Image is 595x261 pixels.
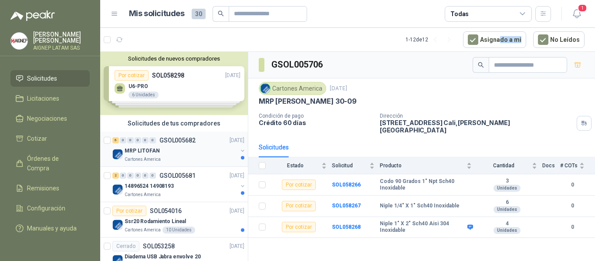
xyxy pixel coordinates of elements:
p: MRP LITOFAN [125,147,160,155]
span: Configuración [27,203,65,213]
span: 1 [578,4,587,12]
th: Docs [542,157,560,174]
a: SOL058268 [332,224,361,230]
img: Company Logo [112,184,123,195]
b: 0 [560,202,585,210]
div: Unidades [494,227,521,234]
a: 6 0 0 0 0 0 GSOL005682[DATE] Company LogoMRP LITOFANCartones America [112,135,246,163]
div: Cerrado [112,241,139,251]
span: Solicitudes [27,74,57,83]
span: Manuales y ayuda [27,224,77,233]
a: Órdenes de Compra [10,150,90,176]
span: Estado [271,163,320,169]
span: Órdenes de Compra [27,154,81,173]
div: 0 [120,173,126,179]
p: Ssr20 Rodamiento Lineal [125,217,186,226]
div: Por cotizar [282,222,316,232]
span: Remisiones [27,183,59,193]
p: [PERSON_NAME] [PERSON_NAME] [33,31,90,44]
h3: GSOL005706 [271,58,324,71]
div: Todas [450,9,469,19]
p: MRP [PERSON_NAME] 30-09 [259,97,357,106]
div: Por cotizar [282,180,316,190]
div: 6 [112,137,119,143]
b: 4 [477,220,537,227]
p: 14896524 14908193 [125,182,174,190]
a: SOL058266 [332,182,361,188]
span: # COTs [560,163,578,169]
h1: Mis solicitudes [129,7,185,20]
div: 0 [127,137,134,143]
a: 2 0 0 0 0 0 GSOL005681[DATE] Company Logo14896524 14908193Cartones America [112,170,246,198]
p: [STREET_ADDRESS] Cali , [PERSON_NAME][GEOGRAPHIC_DATA] [380,119,573,134]
div: Cartones America [259,82,326,95]
p: [DATE] [230,242,244,251]
p: Diadema USB Jabra envolve 20 [125,253,201,261]
p: Condición de pago [259,113,373,119]
b: Codo 90 Grados 1" Npt Sch40 Inoxidable [380,178,472,192]
p: [DATE] [230,207,244,215]
img: Company Logo [260,84,270,93]
p: [DATE] [330,85,347,93]
th: Producto [380,157,477,174]
div: 0 [149,137,156,143]
div: 10 Unidades [162,227,195,234]
img: Logo peakr [10,10,55,21]
p: Cartones America [125,227,161,234]
p: SOL054016 [150,208,182,214]
p: Dirección [380,113,573,119]
a: Cotizar [10,130,90,147]
button: Asignado a mi [463,31,526,48]
div: Solicitudes [259,142,289,152]
div: Solicitudes de tus compradores [100,115,248,132]
a: Manuales y ayuda [10,220,90,237]
p: [DATE] [230,172,244,180]
span: Licitaciones [27,94,59,103]
button: No Leídos [533,31,585,48]
img: Company Logo [11,33,27,49]
a: Remisiones [10,180,90,197]
b: 6 [477,199,537,206]
th: Cantidad [477,157,542,174]
th: Estado [271,157,332,174]
div: 2 [112,173,119,179]
div: 0 [149,173,156,179]
div: 0 [142,173,149,179]
p: GSOL005682 [159,137,196,143]
span: search [478,62,484,68]
p: GSOL005681 [159,173,196,179]
div: 1 - 12 de 12 [406,33,456,47]
span: Negociaciones [27,114,67,123]
th: Solicitud [332,157,380,174]
a: Configuración [10,200,90,217]
div: Por cotizar [282,201,316,211]
a: SOL058267 [332,203,361,209]
div: Solicitudes de nuevos compradoresPor cotizarSOL058298[DATE] U6-PRO6 UnidadesPor cotizarSOL058248[... [100,52,248,115]
div: 0 [142,137,149,143]
span: Cotizar [27,134,47,143]
div: Unidades [494,206,521,213]
span: search [218,10,224,17]
div: 0 [135,173,141,179]
b: Niple 1" X 2" Sch40 Aisi 304 Inoxidable [380,220,465,234]
img: Company Logo [112,149,123,159]
b: 0 [560,181,585,189]
div: 0 [120,137,126,143]
b: 0 [560,223,585,231]
th: # COTs [560,157,595,174]
span: Producto [380,163,465,169]
b: 3 [477,178,537,185]
img: Company Logo [112,220,123,230]
a: Negociaciones [10,110,90,127]
span: Cantidad [477,163,530,169]
b: Niple 1/4" X 1" Sch40 Inoxidable [380,203,460,210]
span: 30 [192,9,206,19]
div: 0 [135,137,141,143]
p: [DATE] [230,136,244,145]
a: Licitaciones [10,90,90,107]
span: Solicitud [332,163,368,169]
a: Solicitudes [10,70,90,87]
